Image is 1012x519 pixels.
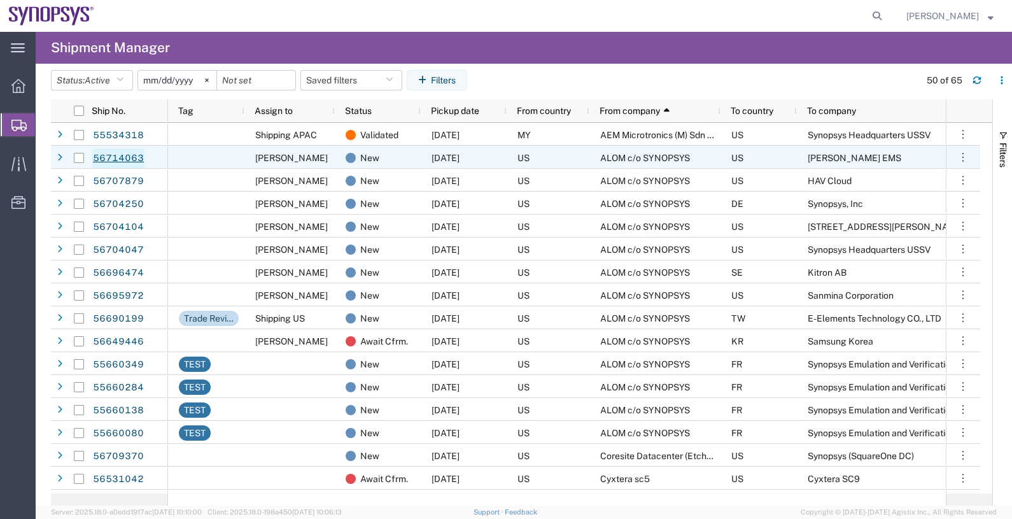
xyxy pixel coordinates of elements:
span: US [517,405,530,415]
span: 05/21/2025 [432,382,460,392]
span: Synopsys Headquarters USSV [808,245,931,255]
span: Pickup date [431,106,479,116]
span: ALOM c/o SYNOPSYS [600,428,690,438]
span: 09/04/2025 [432,153,460,163]
span: US [517,290,530,301]
span: 06/23/2025 [432,359,460,369]
span: US [731,130,743,140]
button: Status:Active [51,70,133,90]
span: New [360,422,379,444]
span: Rafael Chacon [255,176,328,186]
span: From country [517,106,571,116]
button: Filters [407,70,467,90]
span: Kris Ford [255,153,328,163]
span: DE [731,199,743,209]
span: Synopsys Emulation and Verification [808,382,955,392]
span: ALOM c/o SYNOPSYS [600,222,690,232]
input: Not set [138,71,216,90]
span: FR [731,359,742,369]
span: New [360,399,379,422]
span: Kris Ford [255,267,328,278]
a: 56649446 [92,332,144,352]
div: 50 of 65 [927,74,962,87]
span: Status [345,106,372,116]
a: 55660138 [92,401,144,421]
span: 09/05/2025 [432,267,460,278]
span: US [517,451,530,461]
span: 09/04/2025 [432,222,460,232]
input: Not set [217,71,295,90]
span: Rafael Chacon [255,245,328,255]
span: Synopsys Emulation and Verification [808,359,955,369]
span: New [360,284,379,307]
span: Sanmina Corporation [808,290,894,301]
span: From company [600,106,660,116]
div: TEST [184,380,206,395]
a: 55660284 [92,378,144,398]
span: 09/05/2025 [432,451,460,461]
div: TEST [184,425,206,441]
span: Active [85,75,110,85]
span: Ship No. [92,106,125,116]
span: New [360,192,379,215]
span: New [360,353,379,376]
span: Samsung Korea [808,336,873,346]
span: New [360,376,379,399]
a: 56709370 [92,446,144,467]
span: New [360,444,379,467]
a: 55660080 [92,423,144,444]
a: 56704250 [92,194,144,215]
span: US [517,313,530,323]
div: Trade Review [184,311,234,326]
span: Server: 2025.18.0-a0edd1917ac [51,508,202,516]
span: AEM Microtronics (M) Sdn Bhd [600,130,723,140]
span: Rafael Chacon [255,199,328,209]
span: New [360,169,379,192]
span: Synopsys, Inc [808,199,863,209]
a: 56531042 [92,469,144,490]
span: US [517,153,530,163]
span: 05/21/2025 [432,428,460,438]
a: 56695972 [92,286,144,306]
span: 09/04/2025 [432,245,460,255]
img: logo [9,6,94,25]
span: ALOM c/o SYNOPSYS [600,290,690,301]
span: US [517,382,530,392]
a: Feedback [505,508,537,516]
span: Rafael Chacon [255,290,328,301]
a: 56690199 [92,309,144,329]
span: US [517,267,530,278]
span: US [731,176,743,186]
a: 56696474 [92,263,144,283]
span: US [517,359,530,369]
span: Kitron AB [808,267,847,278]
a: 56704047 [92,240,144,260]
a: 56707879 [92,171,144,192]
span: 7469 Draper Ave [808,222,964,232]
span: US [517,199,530,209]
span: ALOM c/o SYNOPSYS [600,199,690,209]
span: US [731,245,743,255]
span: 09/04/2025 [432,313,460,323]
h4: Shipment Manager [51,32,170,64]
span: Shipping US [255,313,305,323]
span: [DATE] 10:06:13 [292,508,342,516]
span: US [731,451,743,461]
span: Validated [360,124,398,146]
span: US [731,474,743,484]
span: Await Cfrm. [360,467,408,490]
span: ALOM c/o SYNOPSYS [600,153,690,163]
span: Kris Ford [255,336,328,346]
span: 08/19/2025 [432,474,460,484]
span: To country [731,106,773,116]
a: 55660349 [92,355,144,375]
span: 09/04/2025 [432,176,460,186]
span: Assign to [255,106,293,116]
div: TEST [184,402,206,418]
span: ALOM c/o SYNOPSYS [600,245,690,255]
span: Javad EMS [808,153,901,163]
span: Copyright © [DATE]-[DATE] Agistix Inc., All Rights Reserved [801,507,997,518]
span: US [517,176,530,186]
span: TW [731,313,745,323]
span: Tag [178,106,193,116]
